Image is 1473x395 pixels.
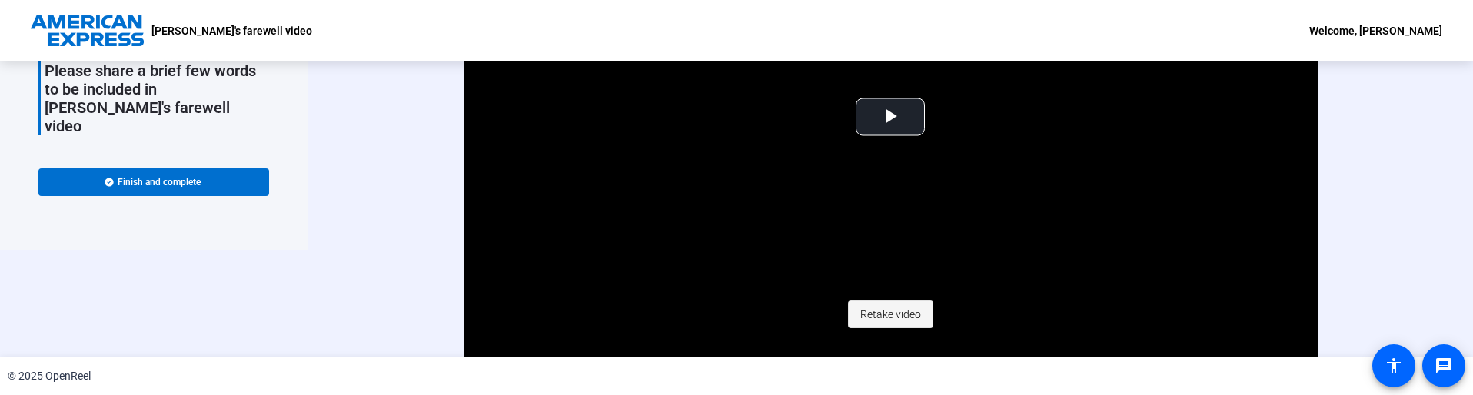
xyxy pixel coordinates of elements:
[1309,22,1442,40] div: Welcome, [PERSON_NAME]
[118,176,201,188] span: Finish and complete
[31,15,144,46] img: OpenReel logo
[45,61,269,135] p: Please share a brief few words to be included in [PERSON_NAME]'s farewell video
[856,98,925,135] button: Play Video
[860,300,921,329] span: Retake video
[848,300,933,328] button: Retake video
[38,168,269,196] button: Finish and complete
[1435,357,1453,375] mat-icon: message
[8,368,91,384] div: © 2025 OpenReel
[1385,357,1403,375] mat-icon: accessibility
[151,22,312,40] p: [PERSON_NAME]'s farewell video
